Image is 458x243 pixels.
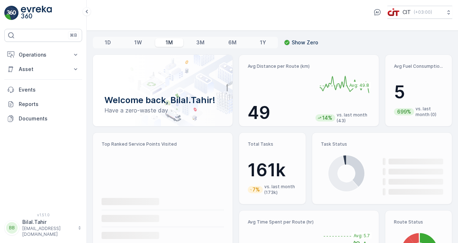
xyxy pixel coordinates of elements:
[248,102,310,124] p: 49
[387,8,400,16] img: cit-logo_pOk6rL0.png
[387,6,452,19] button: CIT(+03:00)
[19,51,68,58] p: Operations
[4,218,82,237] button: BBBilal.Tahir[EMAIL_ADDRESS][DOMAIN_NAME]
[4,213,82,217] span: v 1.51.0
[228,39,237,46] p: 6M
[196,39,205,46] p: 3M
[252,186,261,193] p: 7%
[4,48,82,62] button: Operations
[19,66,68,73] p: Asset
[166,39,173,46] p: 1M
[22,218,74,226] p: Bilal.Tahir
[394,219,443,225] p: Route Status
[248,219,314,225] p: Avg Time Spent per Route (hr)
[102,141,224,147] p: Top Ranked Service Points Visited
[4,6,19,20] img: logo
[4,62,82,76] button: Asset
[104,106,221,115] p: Have a zero-waste day
[264,184,297,195] p: vs. last month (173k)
[4,83,82,97] a: Events
[292,39,318,46] p: Show Zero
[248,63,310,69] p: Avg Distance per Route (km)
[6,222,18,234] div: BB
[19,86,79,93] p: Events
[321,141,443,147] p: Task Status
[414,9,432,15] p: ( +03:00 )
[260,39,266,46] p: 1Y
[105,39,111,46] p: 1D
[396,108,412,115] p: 699%
[394,63,443,69] p: Avg Fuel Consumption per Route (lt)
[22,226,74,237] p: [EMAIL_ADDRESS][DOMAIN_NAME]
[70,32,77,38] p: ⌘B
[4,97,82,111] a: Reports
[337,112,373,124] p: vs. last month (43)
[394,81,443,103] p: 5
[403,9,411,16] p: CIT
[4,111,82,126] a: Documents
[19,101,79,108] p: Reports
[322,114,333,121] p: 14%
[248,159,297,181] p: 161k
[248,141,297,147] p: Total Tasks
[416,106,443,118] p: vs. last month (0)
[134,39,142,46] p: 1W
[104,94,221,106] p: Welcome back, Bilal.Tahir!
[19,115,79,122] p: Documents
[21,6,52,20] img: logo_light-DOdMpM7g.png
